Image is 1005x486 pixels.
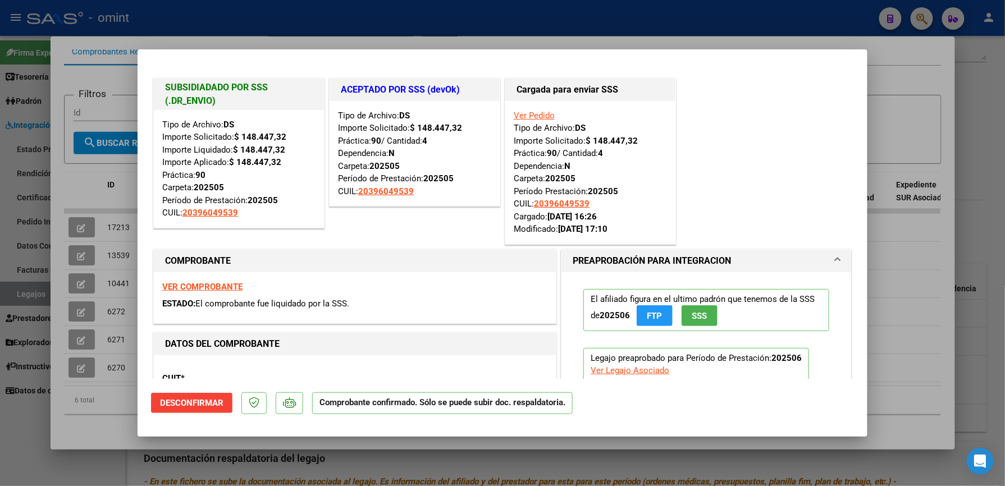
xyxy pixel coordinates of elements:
strong: 202505 [423,173,454,184]
h1: SUBSIDIADADO POR SSS (.DR_ENVIO) [165,81,313,108]
button: FTP [637,305,673,326]
strong: 202505 [588,186,618,196]
span: Modificado: [514,224,607,234]
div: Tipo de Archivo: Importe Solicitado: Práctica: / Cantidad: Dependencia: Carpeta: Período Prestaci... [514,109,667,236]
strong: $ 148.447,32 [233,145,285,155]
p: CUIT [162,372,278,385]
strong: $ 148.447,32 [234,132,286,142]
strong: 202506 [600,310,630,320]
strong: N [389,148,395,158]
h1: ACEPTADO POR SSS (devOk) [341,83,488,97]
strong: 4 [598,148,603,158]
strong: [DATE] 16:26 [547,212,597,222]
div: Ver Legajo Asociado [591,364,669,377]
p: El afiliado figura en el ultimo padrón que tenemos de la SSS de [583,289,829,331]
strong: DS [223,120,234,130]
strong: DS [575,123,586,133]
span: FTP [647,311,663,321]
strong: $ 148.447,32 [410,123,462,133]
h1: PREAPROBACIÓN PARA INTEGRACION [573,254,731,268]
span: ESTADO: [162,299,195,309]
p: Legajo preaprobado para Período de Prestación: [583,348,809,468]
div: Open Intercom Messenger [967,448,994,475]
strong: 202505 [248,195,278,205]
strong: DATOS DEL COMPROBANTE [165,338,280,349]
strong: 90 [547,148,557,158]
strong: DS [399,111,410,121]
span: 20396049539 [358,186,414,196]
button: SSS [682,305,718,326]
a: VER COMPROBANTE [162,282,243,292]
strong: $ 148.447,32 [229,157,281,167]
p: Comprobante confirmado. Sólo se puede subir doc. respaldatoria. [312,392,573,414]
strong: [DATE] 17:10 [558,224,607,234]
strong: $ 148.447,32 [586,136,638,146]
span: El comprobante fue liquidado por la SSS. [195,299,349,309]
strong: 90 [371,136,381,146]
span: 20396049539 [534,199,590,209]
mat-expansion-panel-header: PREAPROBACIÓN PARA INTEGRACION [561,250,851,272]
strong: N [564,161,570,171]
strong: 202505 [369,161,400,171]
span: 20396049539 [182,208,238,218]
span: Desconfirmar [160,398,223,408]
strong: 202506 [771,353,802,363]
strong: 90 [195,170,205,180]
strong: COMPROBANTE [165,255,231,266]
div: Tipo de Archivo: Importe Solicitado: Práctica: / Cantidad: Dependencia: Carpeta: Período de Prest... [338,109,491,198]
span: SSS [692,311,707,321]
strong: 4 [422,136,427,146]
div: Tipo de Archivo: Importe Solicitado: Importe Liquidado: Importe Aplicado: Práctica: Carpeta: Perí... [162,118,316,219]
h1: Cargada para enviar SSS [517,83,664,97]
strong: 202505 [545,173,575,184]
a: Ver Pedido [514,111,555,121]
button: Desconfirmar [151,393,232,413]
strong: 202505 [194,182,224,192]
